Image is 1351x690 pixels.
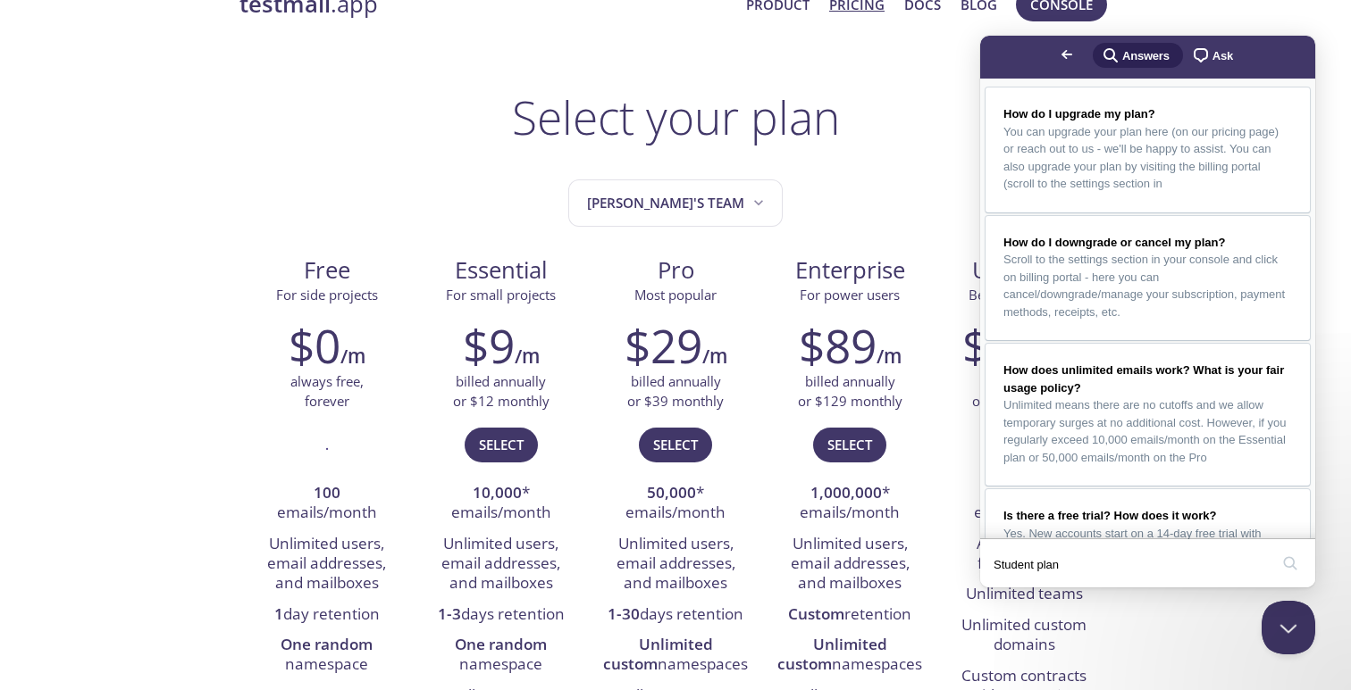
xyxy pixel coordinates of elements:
[427,600,575,630] li: days retention
[281,634,373,654] strong: One random
[253,478,400,529] li: emails/month
[601,478,749,529] li: * emails/month
[603,634,713,674] strong: Unlimited custom
[601,600,749,630] li: days retention
[446,286,556,303] span: For small projects
[972,372,1077,411] p: billed annually or $299 monthly
[776,478,924,529] li: * emails/month
[254,255,399,286] span: Free
[5,308,330,450] a: How does unlimited emails work? What is your fair usage policy?. Unlimited means there are no cut...
[23,71,175,85] span: How do I upgrade my plan?
[813,428,886,461] button: Select
[289,319,340,372] h2: $0
[23,200,245,213] span: How do I downgrade or cancel my plan?
[455,634,547,654] strong: One random
[465,428,538,461] button: Select
[788,603,844,624] strong: Custom
[776,600,924,630] li: retention
[23,217,305,283] span: Scroll to the settings section in your console and click on billing portal - here you can cancel/...
[314,482,340,503] strong: 100
[639,428,712,461] button: Select
[428,255,574,286] span: Essential
[972,254,1076,286] span: Unlimited
[702,341,727,371] h6: /m
[827,433,872,456] span: Select
[601,529,749,600] li: Unlimited users, email addresses, and mailboxes
[587,191,768,215] span: [PERSON_NAME]'s team
[625,319,702,372] h2: $29
[463,319,515,372] h2: $9
[276,286,378,303] span: For side projects
[798,372,902,411] p: billed annually or $129 monthly
[980,36,1315,587] iframe: Help Scout Beacon - Live Chat, Contact Form, and Knowledge Base
[647,482,696,503] strong: 50,000
[951,529,1098,580] li: All Enterprise features :
[776,529,924,600] li: Unlimited users, email addresses, and mailboxes
[438,603,461,624] strong: 1-3
[427,478,575,529] li: * emails/month
[653,433,698,456] span: Select
[453,372,550,411] p: billed annually or $12 monthly
[23,362,306,428] span: Unlimited means there are no cutoffs and we allow temporary surges at no additional cost. However...
[608,603,640,624] strong: 1-30
[601,630,749,681] li: namespaces
[512,90,840,144] h1: Select your plan
[253,529,400,600] li: Unlimited users, email addresses, and mailboxes
[951,611,1098,661] li: Unlimited custom domains
[5,453,330,578] a: Is there a free trial? How does it work?. Yes. New accounts start on a 14-day free trial with unl...
[777,634,887,674] strong: Unlimited custom
[473,482,522,503] strong: 10,000
[799,319,877,372] h2: $89
[253,600,400,630] li: day retention
[568,179,783,227] button: Zeyu's team
[274,603,283,624] strong: 1
[427,630,575,681] li: namespace
[627,372,724,411] p: billed annually or $39 monthly
[877,341,902,371] h6: /m
[427,529,575,600] li: Unlimited users, email addresses, and mailboxes
[800,286,900,303] span: For power users
[951,579,1098,610] li: Unlimited teams
[634,286,717,303] span: Most popular
[810,482,882,503] strong: 1,000,000
[290,372,364,411] p: always free, forever
[479,433,524,456] span: Select
[602,255,748,286] span: Pro
[5,52,330,177] a: How do I upgrade my plan?. You can upgrade your plan here (on our pricing page) or reach out to u...
[23,473,236,486] span: Is there a free trial? How does it work?
[340,341,365,371] h6: /m
[23,89,298,155] span: You can upgrade your plan here (on our pricing page) or reach out to us - we'll be happy to assis...
[969,286,1080,303] span: Best of everything
[23,328,304,359] span: How does unlimited emails work? What is your fair usage policy?
[776,630,924,681] li: namespaces
[253,630,400,681] li: namespace
[777,255,923,286] span: Enterprise
[951,478,1098,529] li: * emails/month
[962,319,1061,372] h2: $
[515,341,540,371] h6: /m
[5,180,330,305] a: How do I downgrade or cancel my plan?. Scroll to the settings section in your console and click o...
[1262,601,1315,654] iframe: Help Scout Beacon - Close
